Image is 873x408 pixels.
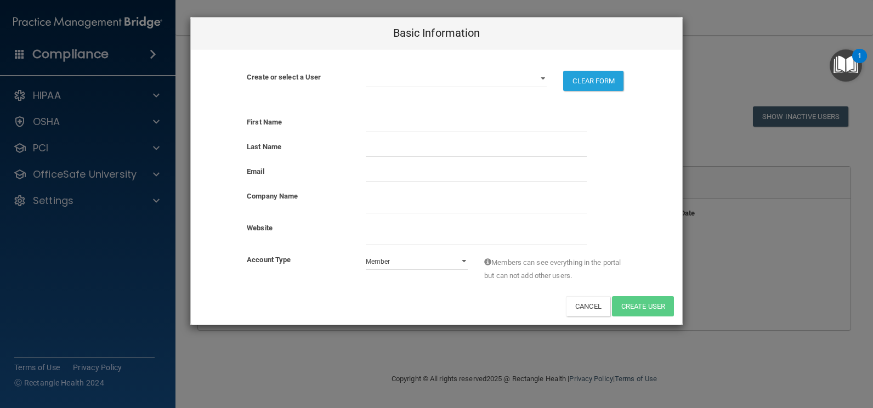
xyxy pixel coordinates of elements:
[247,73,321,81] b: Create or select a User
[484,256,626,282] span: Members can see everything in the portal but can not add other users.
[191,18,682,49] div: Basic Information
[612,296,674,316] button: Create User
[830,49,862,82] button: Open Resource Center, 1 new notification
[247,256,291,264] b: Account Type
[247,118,282,126] b: First Name
[566,296,610,316] button: Cancel
[247,192,298,200] b: Company Name
[247,143,281,151] b: Last Name
[247,167,264,175] b: Email
[858,56,861,70] div: 1
[563,71,623,91] button: CLEAR FORM
[683,330,860,374] iframe: Drift Widget Chat Controller
[247,224,273,232] b: Website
